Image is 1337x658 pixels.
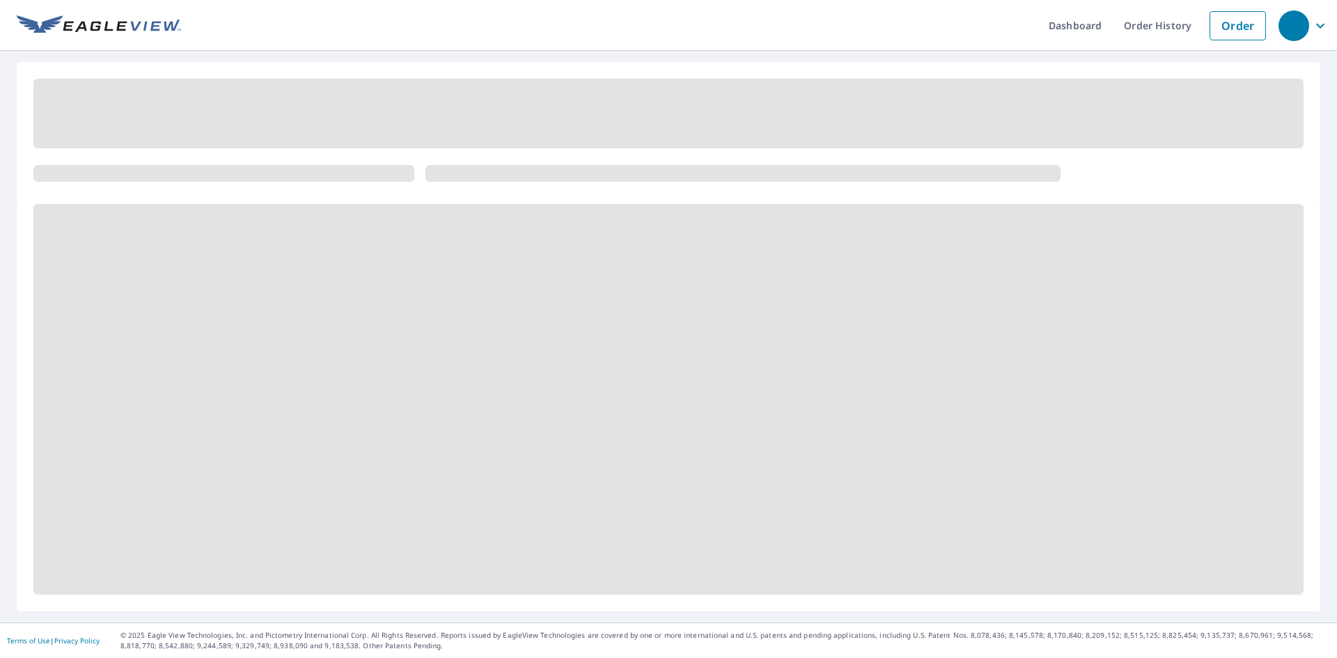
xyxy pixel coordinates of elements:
[7,636,50,645] a: Terms of Use
[54,636,100,645] a: Privacy Policy
[17,15,181,36] img: EV Logo
[1210,11,1266,40] a: Order
[120,630,1330,651] p: © 2025 Eagle View Technologies, Inc. and Pictometry International Corp. All Rights Reserved. Repo...
[7,636,100,645] p: |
